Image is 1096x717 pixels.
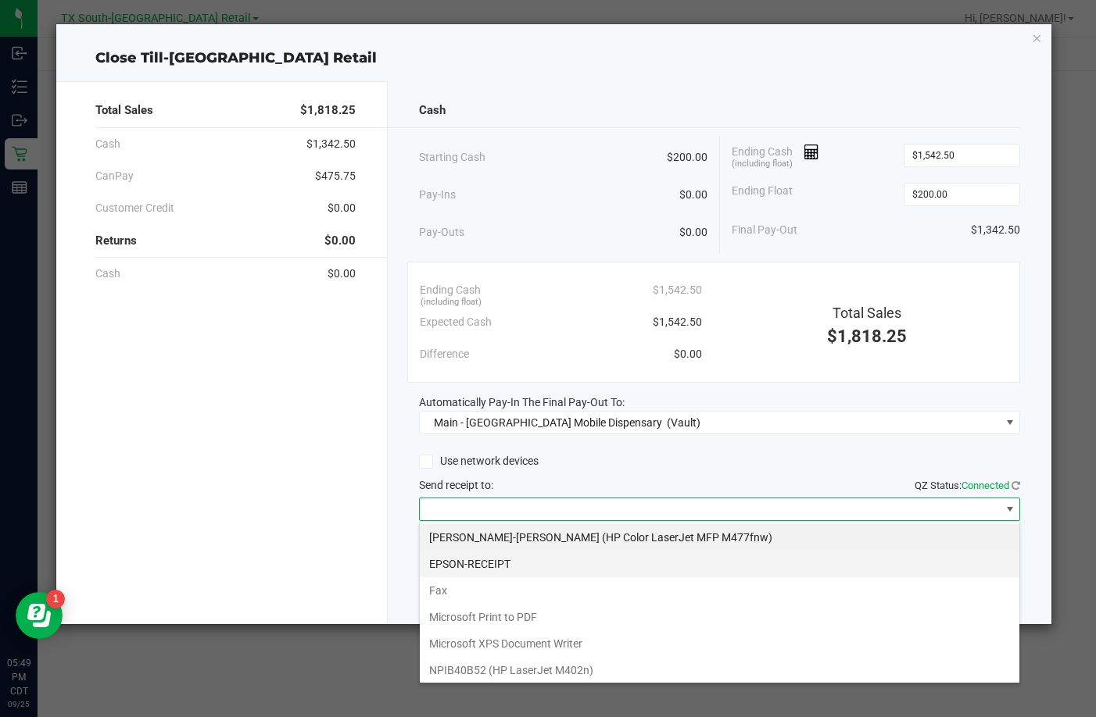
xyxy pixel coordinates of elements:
span: Automatically Pay-In The Final Pay-Out To: [419,396,625,408]
span: Starting Cash [419,149,485,166]
span: (including float) [421,296,482,309]
span: (including float) [732,158,793,171]
span: Expected Cash [420,314,492,330]
span: $0.00 [328,266,356,282]
div: Returns [95,224,356,258]
label: Use network devices [419,453,539,469]
span: $1,542.50 [653,314,702,330]
li: Microsoft Print to PDF [420,604,1019,630]
span: Send receipt to: [419,479,493,491]
span: $1,342.50 [971,222,1020,238]
span: Cash [95,266,120,282]
span: QZ Status: [915,480,1020,491]
span: Total Sales [833,305,901,321]
span: Connected [962,480,1009,491]
span: Pay-Ins [419,187,456,203]
li: Microsoft XPS Document Writer [420,630,1019,657]
span: Total Sales [95,102,153,119]
span: Cash [419,102,446,119]
span: Ending Cash [732,144,819,167]
span: $1,818.25 [827,326,907,346]
span: $1,818.25 [300,102,356,119]
iframe: Resource center [16,592,63,639]
span: Final Pay-Out [732,222,797,238]
span: Difference [420,346,469,362]
span: Main - [GEOGRAPHIC_DATA] Mobile Dispensary [434,416,662,429]
span: $0.00 [324,232,356,250]
span: $1,542.50 [653,282,702,298]
span: Ending Float [732,183,793,206]
span: Pay-Outs [419,224,464,241]
li: [PERSON_NAME]-[PERSON_NAME] (HP Color LaserJet MFP M477fnw) [420,524,1019,551]
span: $200.00 [667,149,707,166]
span: Cash [95,136,120,152]
span: $0.00 [328,200,356,216]
span: $0.00 [679,187,707,203]
iframe: Resource center unread badge [46,590,65,608]
span: $0.00 [674,346,702,362]
span: (Vault) [667,416,700,429]
li: EPSON-RECEIPT [420,551,1019,577]
li: Fax [420,577,1019,604]
span: Customer Credit [95,200,174,216]
span: CanPay [95,168,134,184]
span: $1,342.50 [306,136,356,152]
span: $475.75 [315,168,356,184]
li: NPIB40B52 (HP LaserJet M402n) [420,657,1019,683]
span: Ending Cash [420,282,481,298]
span: $0.00 [679,224,707,241]
div: Close Till-[GEOGRAPHIC_DATA] Retail [56,48,1051,69]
